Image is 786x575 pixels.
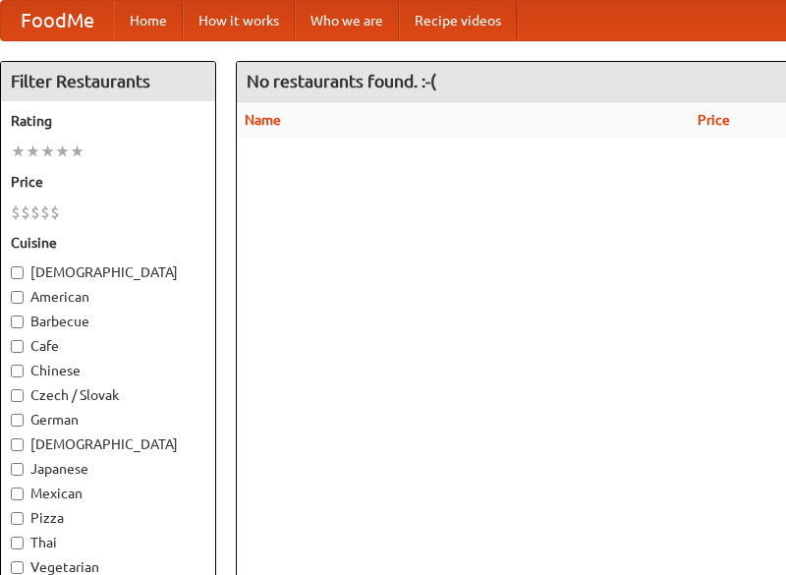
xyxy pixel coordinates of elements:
a: Who we are [295,1,399,40]
li: $ [21,201,30,223]
li: ★ [55,141,70,162]
li: $ [30,201,40,223]
li: ★ [26,141,40,162]
h5: Rating [11,111,205,131]
input: Vegetarian [11,561,24,574]
label: Barbecue [11,312,205,331]
ng-pluralize: No restaurants found. :-( [247,72,436,90]
li: ★ [70,141,84,162]
input: Chinese [11,365,24,377]
input: Czech / Slovak [11,389,24,402]
input: Barbecue [11,316,24,328]
label: Cafe [11,336,205,356]
label: American [11,287,205,307]
label: Japanese [11,459,205,479]
input: [DEMOGRAPHIC_DATA] [11,438,24,451]
li: $ [40,201,50,223]
h5: Cuisine [11,233,205,253]
a: Price [698,112,730,128]
a: Home [114,1,183,40]
li: $ [11,201,21,223]
a: FoodMe [1,1,114,40]
li: ★ [40,141,55,162]
input: Pizza [11,512,24,525]
input: Thai [11,537,24,549]
input: Mexican [11,488,24,500]
label: Czech / Slovak [11,385,205,405]
label: Thai [11,533,205,552]
label: [DEMOGRAPHIC_DATA] [11,434,205,454]
label: [DEMOGRAPHIC_DATA] [11,262,205,282]
li: $ [50,201,60,223]
a: Recipe videos [399,1,517,40]
a: How it works [183,1,295,40]
label: Chinese [11,361,205,380]
h5: Price [11,172,205,192]
label: Mexican [11,484,205,503]
h4: Filter Restaurants [1,62,215,101]
input: Cafe [11,340,24,353]
a: Name [245,112,281,128]
li: ★ [11,141,26,162]
input: American [11,291,24,304]
label: German [11,410,205,430]
input: Japanese [11,463,24,476]
input: German [11,414,24,427]
input: [DEMOGRAPHIC_DATA] [11,266,24,279]
label: Pizza [11,508,205,528]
